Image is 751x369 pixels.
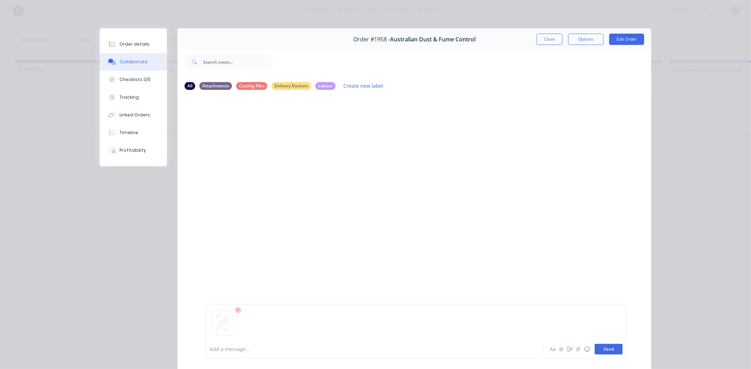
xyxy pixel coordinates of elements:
div: Labour [315,82,336,90]
div: Attachments [199,82,232,90]
button: Tracking [100,88,167,106]
button: Aa [549,345,557,353]
button: Close [537,34,563,45]
div: Profitability [120,147,146,154]
span: Australian Dust & Fume Control [390,36,476,43]
div: Delivery Dockets [272,82,311,90]
div: Linked Orders [120,112,150,118]
button: Checklists 0/0 [100,71,167,88]
div: All [185,82,195,90]
button: Linked Orders [100,106,167,124]
div: Timeline [120,129,138,136]
button: Collaborate [100,53,167,71]
div: Cutting Files [236,82,267,90]
button: Options [568,34,604,45]
div: Order details [120,41,150,47]
div: Collaborate [120,59,147,65]
span: Order #1958 - [353,36,390,43]
button: @ [557,345,566,353]
div: Tracking [120,94,139,100]
button: Send [595,344,623,354]
button: Profitability [100,142,167,159]
input: Search notes... [203,55,273,69]
button: Timeline [100,124,167,142]
button: Order details [100,35,167,53]
div: Checklists 0/0 [120,76,151,83]
button: ☺ [583,345,591,353]
button: Edit Order [609,34,644,45]
button: Create new label [340,81,387,91]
